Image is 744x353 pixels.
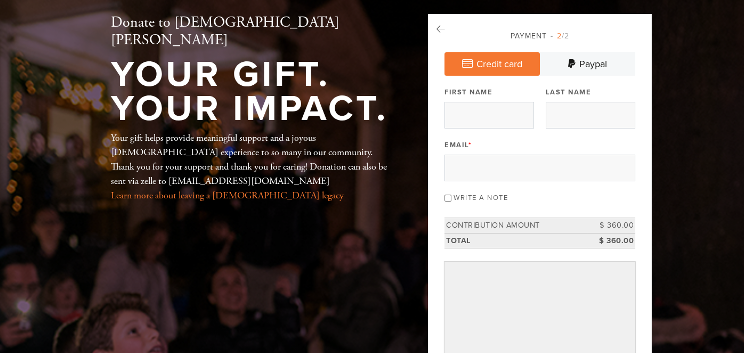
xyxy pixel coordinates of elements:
[111,14,393,50] h2: Donate to [DEMOGRAPHIC_DATA][PERSON_NAME]
[587,218,635,233] td: $ 360.00
[444,52,540,76] a: Credit card
[557,31,562,41] span: 2
[111,131,393,203] div: Your gift helps provide meaningful support and a joyous [DEMOGRAPHIC_DATA] experience to so many ...
[444,30,635,42] div: Payment
[468,141,472,149] span: This field is required.
[546,87,592,97] label: Last Name
[444,87,492,97] label: First Name
[551,31,569,41] span: /2
[111,189,344,202] a: Learn more about leaving a [DEMOGRAPHIC_DATA] legacy
[444,140,472,150] label: Email
[587,233,635,248] td: $ 360.00
[540,52,635,76] a: Paypal
[444,218,587,233] td: Contribution Amount
[444,233,587,248] td: Total
[111,58,393,126] h1: Your Gift. Your Impact.
[454,194,508,202] label: Write a note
